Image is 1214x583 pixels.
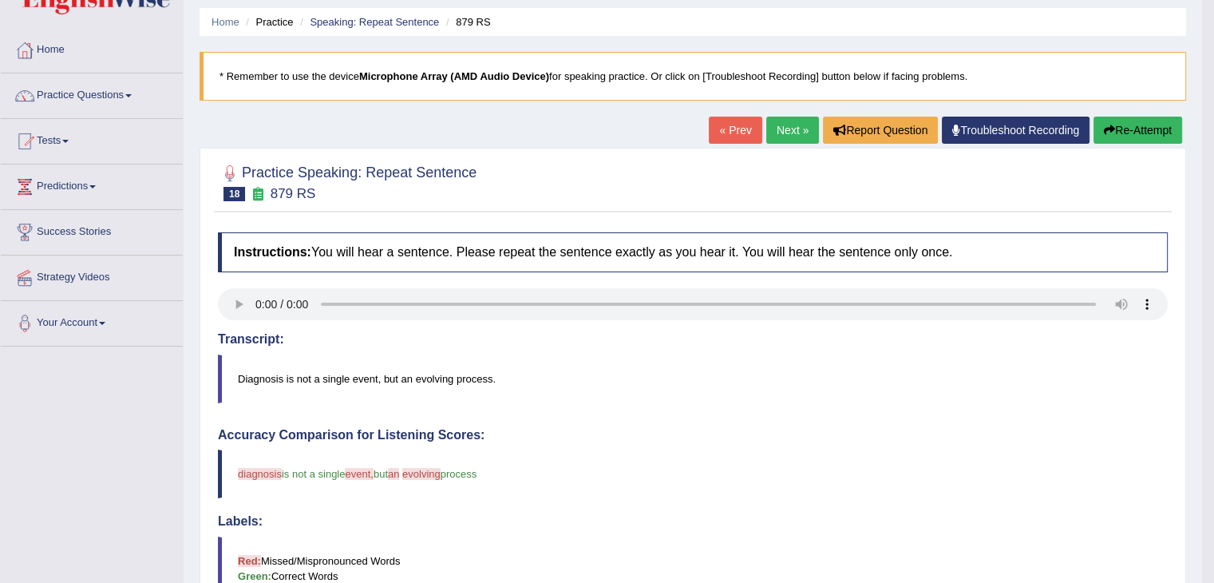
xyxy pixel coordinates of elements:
span: event, [345,468,373,480]
a: Success Stories [1,210,183,250]
span: is not a single [282,468,346,480]
small: Exam occurring question [249,187,266,202]
a: Troubleshoot Recording [942,117,1089,144]
li: Practice [242,14,293,30]
h4: Labels: [218,514,1168,529]
button: Re-Attempt [1093,117,1182,144]
button: Report Question [823,117,938,144]
small: 879 RS [271,186,316,201]
a: Strategy Videos [1,256,183,295]
b: Green: [238,570,271,582]
h2: Practice Speaking: Repeat Sentence [218,161,477,201]
h4: Accuracy Comparison for Listening Scores: [218,428,1168,442]
a: Next » [766,117,819,144]
span: an [388,468,399,480]
a: Your Account [1,301,183,341]
blockquote: * Remember to use the device for speaking practice. Or click on [Troubleshoot Recording] button b... [200,52,1186,101]
a: Home [212,16,239,28]
span: evolving [402,468,441,480]
a: Practice Questions [1,73,183,113]
span: but [374,468,388,480]
span: 18 [223,187,245,201]
h4: You will hear a sentence. Please repeat the sentence exactly as you hear it. You will hear the se... [218,232,1168,272]
a: Predictions [1,165,183,204]
li: 879 RS [442,14,491,30]
blockquote: Diagnosis is not a single event, but an evolving process. [218,355,1168,403]
span: process [441,468,477,480]
a: « Prev [709,117,761,144]
a: Tests [1,119,183,159]
a: Home [1,28,183,68]
a: Speaking: Repeat Sentence [310,16,439,28]
b: Instructions: [234,245,311,259]
h4: Transcript: [218,332,1168,347]
b: Microphone Array (AMD Audio Device) [359,70,549,82]
span: diagnosis [238,468,282,480]
b: Red: [238,555,261,567]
